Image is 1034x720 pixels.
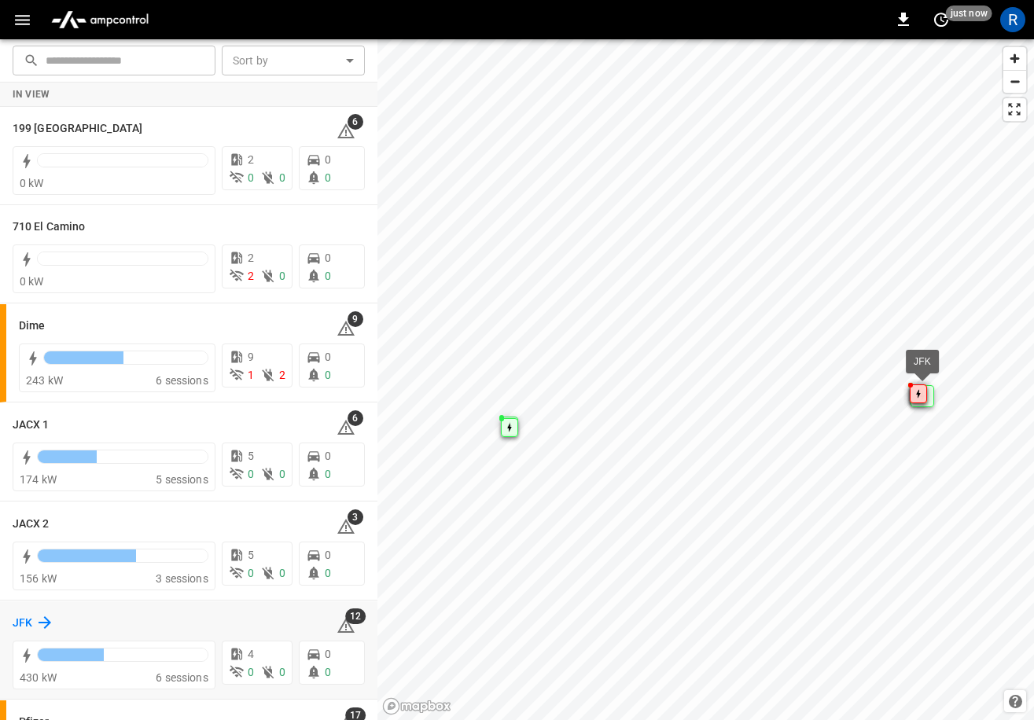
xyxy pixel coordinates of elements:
[325,567,331,579] span: 0
[348,311,363,327] span: 9
[501,418,518,437] div: Map marker
[13,89,50,100] strong: In View
[13,615,32,632] h6: JFK
[45,5,155,35] img: ampcontrol.io logo
[26,374,63,387] span: 243 kW
[248,153,254,166] span: 2
[248,369,254,381] span: 1
[156,473,208,486] span: 5 sessions
[325,648,331,660] span: 0
[914,354,931,369] div: JFK
[325,666,331,678] span: 0
[325,171,331,184] span: 0
[248,351,254,363] span: 9
[325,468,331,480] span: 0
[13,417,50,434] h6: JACX 1
[1000,7,1025,32] div: profile-icon
[13,516,50,533] h6: JACX 2
[325,252,331,264] span: 0
[248,549,254,561] span: 5
[1003,47,1026,70] button: Zoom in
[248,252,254,264] span: 2
[325,270,331,282] span: 0
[946,6,992,21] span: just now
[248,171,254,184] span: 0
[348,509,363,525] span: 3
[248,270,254,282] span: 2
[279,468,285,480] span: 0
[156,374,208,387] span: 6 sessions
[13,219,85,236] h6: 710 El Camino
[325,450,331,462] span: 0
[156,572,208,585] span: 3 sessions
[910,384,927,403] div: Map marker
[1003,70,1026,93] button: Zoom out
[20,473,57,486] span: 174 kW
[248,648,254,660] span: 4
[279,171,285,184] span: 0
[325,351,331,363] span: 0
[1003,71,1026,93] span: Zoom out
[325,153,331,166] span: 0
[382,697,451,715] a: Mapbox homepage
[248,666,254,678] span: 0
[279,270,285,282] span: 0
[348,114,363,130] span: 6
[248,567,254,579] span: 0
[248,468,254,480] span: 0
[13,120,142,138] h6: 199 Erie
[279,369,285,381] span: 2
[279,567,285,579] span: 0
[377,39,1034,720] canvas: Map
[348,410,363,426] span: 6
[501,417,518,435] div: Map marker
[19,318,45,335] h6: Dime
[345,608,366,624] span: 12
[248,450,254,462] span: 5
[20,572,57,585] span: 156 kW
[325,549,331,561] span: 0
[325,369,331,381] span: 0
[20,177,44,189] span: 0 kW
[279,666,285,678] span: 0
[20,671,57,684] span: 430 kW
[929,7,954,32] button: set refresh interval
[156,671,208,684] span: 6 sessions
[20,275,44,288] span: 0 kW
